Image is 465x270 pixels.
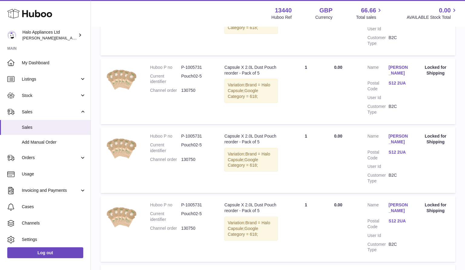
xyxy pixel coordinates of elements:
span: Brand = Halo Capsule; [228,152,270,162]
span: 0.00 [439,6,451,15]
div: Locked for Shipping [422,202,449,214]
dt: Current identifier [150,142,181,154]
span: Settings [22,237,86,242]
a: Log out [7,247,83,258]
span: Brand = Halo Capsule; [228,220,270,231]
td: 1 [284,127,328,193]
dd: 130750 [181,225,212,231]
dt: Customer Type [368,35,389,46]
div: Currency [315,15,333,20]
span: 66.66 [361,6,376,15]
span: Invoicing and Payments [22,188,80,193]
dt: Channel order [150,157,181,162]
span: 0.00 [334,202,342,207]
td: 1 [284,58,328,124]
dd: B2C [389,172,410,184]
dt: Channel order [150,88,181,93]
img: Pouch02-5-fan-jpg-v2.jpg [107,133,137,164]
div: Capsule X 2.0L Dust Pouch reorder - Pack of 5 [224,133,278,145]
div: Locked for Shipping [422,65,449,76]
span: Usage [22,171,86,177]
span: 0.00 [334,65,342,70]
div: Variation: [224,79,278,103]
span: Listings [22,76,80,82]
span: Google Category = 618; [228,226,258,237]
div: Halo Appliances Ltd [22,29,77,41]
a: 66.66 Total sales [356,6,383,20]
dd: Pouch02-5 [181,73,212,85]
dt: Name [368,133,389,146]
dt: Customer Type [368,104,389,115]
img: Pouch02-5-fan-jpg-v2.jpg [107,202,137,232]
span: AVAILABLE Stock Total [407,15,458,20]
span: Sales [22,125,86,130]
div: Variation: [224,148,278,172]
div: Capsule X 2.0L Dust Pouch reorder - Pack of 5 [224,65,278,76]
dt: Current identifier [150,211,181,222]
dt: Customer Type [368,242,389,253]
dd: Pouch02-5 [181,211,212,222]
div: Locked for Shipping [422,133,449,145]
td: 1 [284,196,328,262]
dd: P-1005731 [181,65,212,70]
dt: User Id [368,26,389,32]
a: [PERSON_NAME] [389,202,410,214]
span: My Dashboard [22,60,86,66]
img: paul@haloappliances.com [7,31,16,40]
dt: Name [368,202,389,215]
span: Total sales [356,15,383,20]
dd: B2C [389,35,410,46]
span: Cases [22,204,86,210]
dt: User Id [368,164,389,169]
dd: P-1005731 [181,202,212,208]
span: Add Manual Order [22,139,86,145]
dd: B2C [389,242,410,253]
span: Stock [22,93,80,98]
dd: P-1005731 [181,133,212,139]
a: [PERSON_NAME] [389,65,410,76]
dt: Name [368,65,389,78]
a: 0.00 AVAILABLE Stock Total [407,6,458,20]
span: 0.00 [334,134,342,138]
span: Brand = Halo Capsule; [228,82,270,93]
dt: Customer Type [368,172,389,184]
div: Huboo Ref [272,15,292,20]
span: Orders [22,155,80,161]
span: Google Category = 618; [228,157,258,168]
dt: Postal Code [368,149,389,161]
dt: Postal Code [368,80,389,92]
a: S12 2UA [389,149,410,155]
a: S12 2UA [389,218,410,224]
span: Sales [22,109,80,115]
span: Google Category = 618; [228,19,258,30]
dt: Huboo P no [150,133,181,139]
dd: 130750 [181,88,212,93]
dd: 130750 [181,157,212,162]
dt: Channel order [150,225,181,231]
img: Pouch02-5-fan-jpg-v2.jpg [107,65,137,95]
strong: 13440 [275,6,292,15]
div: Capsule X 2.0L Dust Pouch reorder - Pack of 5 [224,202,278,214]
div: Variation: [224,217,278,241]
strong: GBP [319,6,332,15]
dt: User Id [368,233,389,238]
dd: Pouch02-5 [181,142,212,154]
dd: B2C [389,104,410,115]
dt: Current identifier [150,73,181,85]
dt: Huboo P no [150,65,181,70]
dt: Postal Code [368,218,389,230]
span: [PERSON_NAME][EMAIL_ADDRESS][DOMAIN_NAME] [22,35,121,40]
a: [PERSON_NAME] [389,133,410,145]
span: Channels [22,220,86,226]
dt: Huboo P no [150,202,181,208]
span: Google Category = 618; [228,88,258,99]
a: S12 2UA [389,80,410,86]
dt: User Id [368,95,389,101]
